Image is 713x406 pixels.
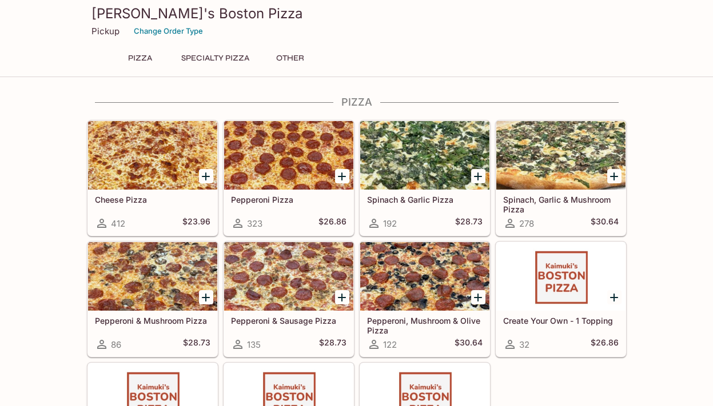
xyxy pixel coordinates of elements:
div: Spinach & Garlic Pizza [360,121,489,190]
h5: $28.73 [319,337,346,351]
h5: Spinach, Garlic & Mushroom Pizza [503,195,619,214]
h5: Cheese Pizza [95,195,210,204]
div: Spinach, Garlic & Mushroom Pizza [496,121,626,190]
span: 135 [247,339,261,350]
div: Pepperoni & Mushroom Pizza [88,242,217,311]
div: Cheese Pizza [88,121,217,190]
a: Pepperoni & Mushroom Pizza86$28.73 [87,242,218,357]
h5: Pepperoni, Mushroom & Olive Pizza [367,316,483,335]
span: 192 [383,218,397,229]
button: Add Pepperoni & Sausage Pizza [335,290,349,304]
h5: $26.86 [318,216,346,230]
button: Add Pepperoni & Mushroom Pizza [199,290,213,304]
div: Create Your Own - 1 Topping [496,242,626,311]
span: 122 [383,339,397,350]
div: Pepperoni, Mushroom & Olive Pizza [360,242,489,311]
a: Pepperoni Pizza323$26.86 [224,120,354,236]
div: Pepperoni & Sausage Pizza [224,242,353,311]
h5: Create Your Own - 1 Topping [503,316,619,325]
h5: $28.73 [455,216,483,230]
h5: $23.96 [182,216,210,230]
button: Pizza [114,50,166,66]
button: Add Spinach, Garlic & Mushroom Pizza [607,169,622,183]
a: Pepperoni & Sausage Pizza135$28.73 [224,242,354,357]
button: Add Pepperoni Pizza [335,169,349,183]
a: Spinach & Garlic Pizza192$28.73 [360,120,490,236]
a: Pepperoni, Mushroom & Olive Pizza122$30.64 [360,242,490,357]
h3: [PERSON_NAME]'s Boston Pizza [91,5,622,22]
span: 278 [519,218,534,229]
h5: $26.86 [591,337,619,351]
button: Add Pepperoni, Mushroom & Olive Pizza [471,290,485,304]
h5: $30.64 [455,337,483,351]
h5: $30.64 [591,216,619,230]
div: Pepperoni Pizza [224,121,353,190]
button: Add Spinach & Garlic Pizza [471,169,485,183]
button: Specialty Pizza [175,50,256,66]
a: Cheese Pizza412$23.96 [87,120,218,236]
h5: Pepperoni & Sausage Pizza [231,316,346,325]
span: 323 [247,218,262,229]
p: Pickup [91,26,120,37]
h5: Pepperoni Pizza [231,195,346,204]
button: Add Create Your Own - 1 Topping [607,290,622,304]
span: 86 [111,339,121,350]
h4: Pizza [87,96,627,108]
button: Change Order Type [129,22,208,40]
span: 32 [519,339,529,350]
span: 412 [111,218,125,229]
a: Spinach, Garlic & Mushroom Pizza278$30.64 [496,120,626,236]
button: Add Cheese Pizza [199,169,213,183]
button: Other [265,50,316,66]
h5: $28.73 [183,337,210,351]
a: Create Your Own - 1 Topping32$26.86 [496,242,626,357]
h5: Pepperoni & Mushroom Pizza [95,316,210,325]
h5: Spinach & Garlic Pizza [367,195,483,204]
